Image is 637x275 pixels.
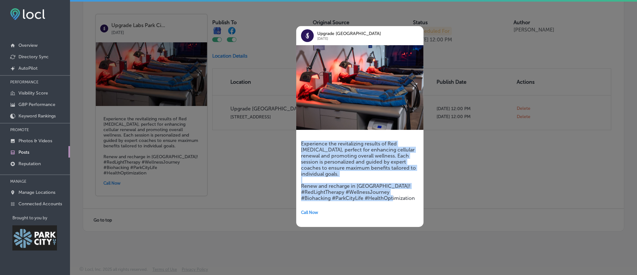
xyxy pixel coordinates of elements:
[301,29,314,42] img: logo
[18,66,38,71] p: AutoPilot
[18,190,55,195] p: Manage Locations
[18,150,29,155] p: Posts
[296,45,423,130] img: 175381266601d79dbf-fe09-4b2f-b827-47f150b0aaf3_2025-02-22.jpg
[18,138,52,144] p: Photos & Videos
[18,102,55,107] p: GBP Performance
[12,215,70,220] p: Brought to you by
[317,36,406,41] p: [DATE]
[18,161,41,166] p: Reputation
[18,201,62,207] p: Connected Accounts
[301,210,318,215] span: Call Now
[317,31,406,36] p: Upgrade [GEOGRAPHIC_DATA]
[18,54,49,60] p: Directory Sync
[18,43,38,48] p: Overview
[301,141,419,201] h5: Experience the revitalizing results of Red [MEDICAL_DATA], perfect for enhancing cellular renewal...
[18,113,56,119] p: Keyword Rankings
[18,90,48,96] p: Visibility Score
[12,225,57,250] img: Park City
[10,8,45,20] img: fda3e92497d09a02dc62c9cd864e3231.png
